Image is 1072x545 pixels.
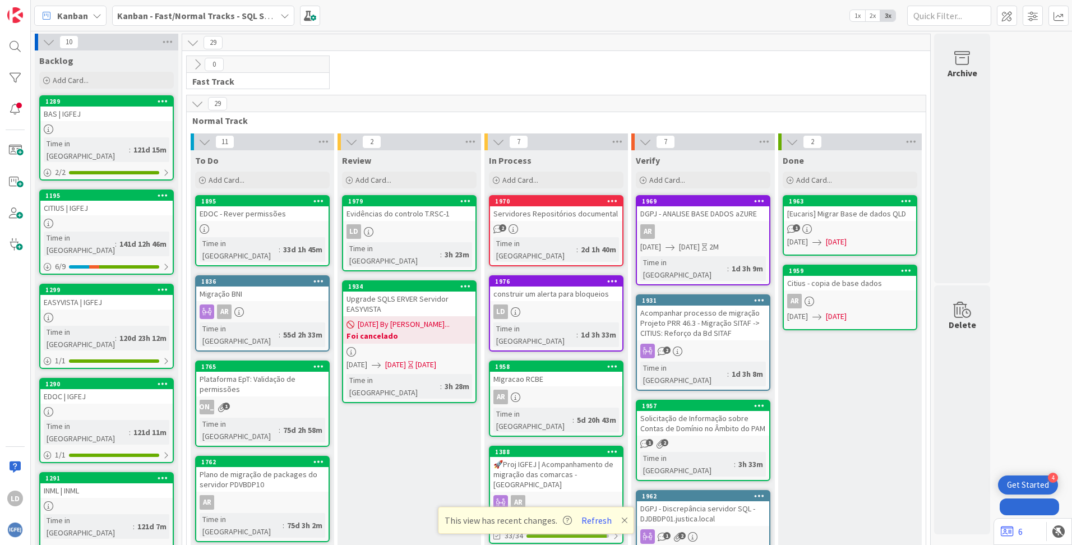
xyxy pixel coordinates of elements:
span: Done [783,155,804,166]
a: 1969DGPJ - ANALISE BASE DADOS aZUREAR[DATE][DATE]2MTime in [GEOGRAPHIC_DATA]:1d 3h 9m [636,195,770,285]
span: 2 [499,224,506,232]
div: Time in [GEOGRAPHIC_DATA] [44,232,115,256]
div: 1895 [201,197,329,205]
div: 1963[Eucaris] Migrar Base de dados QLD [784,196,916,221]
span: In Process [489,155,532,166]
div: [PERSON_NAME] [196,400,329,414]
div: LD [7,491,23,506]
div: Solicitação de Informação sobre Contas de Domínio no Âmbito do PAM [637,411,769,436]
div: 3h 33m [736,458,766,470]
div: Citius - copia de base dados [784,276,916,290]
div: CITIUS | IGFEJ [40,201,173,215]
a: 1765Plataforma EpT: Validação de permissões[PERSON_NAME]Time in [GEOGRAPHIC_DATA]:75d 2h 58m [195,361,330,447]
span: : [279,329,280,341]
div: AR [511,495,525,510]
div: Time in [GEOGRAPHIC_DATA] [640,452,734,477]
div: construir um alerta para bloqueios [490,287,622,301]
div: Time in [GEOGRAPHIC_DATA] [493,237,576,262]
div: 1895EDOC - Rever permissões [196,196,329,221]
div: Time in [GEOGRAPHIC_DATA] [44,420,129,445]
span: : [440,380,442,392]
a: 1959Citius - copia de base dadosAR[DATE][DATE] [783,265,917,330]
div: 1962 [642,492,769,500]
div: 1963 [784,196,916,206]
span: 29 [208,97,227,110]
div: Time in [GEOGRAPHIC_DATA] [346,374,440,399]
div: 1962DGPJ - Discrepância servidor SQL - DJDBDP01.justica.local [637,491,769,526]
a: 1970Servidores Repositórios documentalTime in [GEOGRAPHIC_DATA]:2d 1h 40m [489,195,623,266]
div: 1836 [201,278,329,285]
div: 1970Servidores Repositórios documental [490,196,622,221]
span: : [734,458,736,470]
span: 2 [678,532,686,539]
input: Quick Filter... [907,6,991,26]
span: : [115,332,117,344]
span: To Do [195,155,219,166]
div: Time in [GEOGRAPHIC_DATA] [200,237,279,262]
div: AR [640,224,655,239]
div: Time in [GEOGRAPHIC_DATA] [44,137,129,162]
div: 1969DGPJ - ANALISE BASE DADOS aZURE [637,196,769,221]
div: 75d 3h 2m [284,519,325,532]
b: Foi cancelado [346,330,472,341]
div: [Eucaris] Migrar Base de dados QLD [784,206,916,221]
span: Add Card... [796,175,832,185]
div: 1388 [490,447,622,457]
span: 1 [793,224,800,232]
span: Normal Track [192,115,912,126]
div: 1934 [343,281,475,292]
span: 1x [850,10,865,21]
div: Time in [GEOGRAPHIC_DATA] [200,322,279,347]
div: EDOC | IGFEJ [40,389,173,404]
span: [DATE] [640,241,661,253]
div: 1289 [45,98,173,105]
div: 1969 [642,197,769,205]
span: : [129,144,131,156]
div: 1979 [343,196,475,206]
div: DGPJ - Discrepância servidor SQL - DJDBDP01.justica.local [637,501,769,526]
span: 29 [204,36,223,49]
div: 1979Evidências do controlo T.RSC-1 [343,196,475,221]
div: 4 [1048,473,1058,483]
div: 1388🚀Proj IGFEJ | Acompanhamento de migração das comarcas - [GEOGRAPHIC_DATA] [490,447,622,492]
div: 3h 23m [442,248,472,261]
div: [PERSON_NAME] [200,400,214,414]
span: [DATE] By [PERSON_NAME]... [358,318,450,330]
span: 1 / 1 [55,449,66,461]
div: 1d 3h 8m [729,368,766,380]
div: Plano de migração de packages do servidor PDVBDP10 [196,467,329,492]
div: 121d 15m [131,144,169,156]
div: 1934 [348,283,475,290]
div: 1195CITIUS | IGFEJ [40,191,173,215]
div: 2M [709,241,719,253]
span: Backlog [39,55,73,66]
span: [DATE] [346,359,367,371]
div: 1195 [40,191,173,201]
div: 2d 1h 40m [578,243,619,256]
span: 2 [661,439,668,446]
div: 1958 [490,362,622,372]
span: 1 [223,403,230,410]
span: [DATE] [385,359,406,371]
div: 1291 [45,474,173,482]
a: 1957Solicitação de Informação sobre Contas de Domínio no Âmbito do PAMTime in [GEOGRAPHIC_DATA]:3... [636,400,770,481]
div: Evidências do controlo T.RSC-1 [343,206,475,221]
div: Servidores Repositórios documental [490,206,622,221]
div: 1299 [40,285,173,295]
div: 1836 [196,276,329,287]
div: Archive [948,66,977,80]
div: 1299 [45,286,173,294]
img: Visit kanbanzone.com [7,7,23,23]
div: 1970 [495,197,622,205]
a: 1958MIgracao RCBEARTime in [GEOGRAPHIC_DATA]:5d 20h 43m [489,361,623,437]
div: 1291 [40,473,173,483]
span: 2x [865,10,880,21]
span: 0 [205,58,224,71]
div: AR [784,294,916,308]
div: 120d 23h 12m [117,332,169,344]
span: Fast Track [192,76,315,87]
span: 7 [656,135,675,149]
div: LD [490,304,622,319]
div: 1195 [45,192,173,200]
div: Delete [949,318,976,331]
